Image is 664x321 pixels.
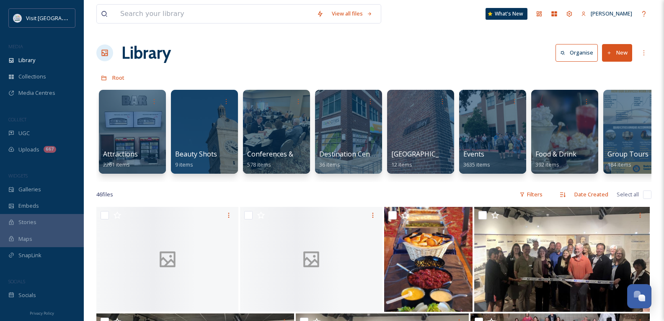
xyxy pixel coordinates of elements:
[18,89,55,97] span: Media Centres
[175,149,217,159] span: Beauty Shots
[103,161,130,168] span: 2261 items
[96,191,113,198] span: 46 file s
[319,161,340,168] span: 36 items
[607,149,648,159] span: Group Tours
[617,191,639,198] span: Select all
[247,149,334,159] span: Conferences & Tradeshows
[555,44,598,61] button: Organise
[18,251,41,259] span: SnapLink
[44,146,56,153] div: 667
[18,185,41,193] span: Galleries
[384,207,473,312] img: buffett.jpg
[328,5,377,22] a: View all files
[112,73,124,83] a: Root
[112,74,124,81] span: Root
[8,116,26,123] span: COLLECT
[8,278,25,284] span: SOCIALS
[577,5,636,22] a: [PERSON_NAME]
[555,44,602,61] a: Organise
[474,207,650,312] img: IMG_9983.jpeg
[535,149,576,159] span: Food & Drink
[570,186,612,203] div: Date Created
[175,150,217,168] a: Beauty Shots9 items
[602,44,632,61] button: New
[391,149,459,159] span: [GEOGRAPHIC_DATA]
[463,150,490,168] a: Events3635 items
[13,14,22,22] img: QCCVB_VISIT_vert_logo_4c_tagline_122019.svg
[121,40,171,65] a: Library
[515,186,547,203] div: Filters
[103,150,138,168] a: Attractions2261 items
[18,291,36,299] span: Socials
[18,235,32,243] span: Maps
[319,150,382,168] a: Destination Centers36 items
[627,284,651,308] button: Open Chat
[319,149,382,159] span: Destination Centers
[535,161,559,168] span: 392 items
[591,10,632,17] span: [PERSON_NAME]
[486,8,527,20] a: What's New
[18,129,30,137] span: UGC
[18,73,46,81] span: Collections
[18,146,39,154] span: Uploads
[463,161,490,168] span: 3635 items
[463,149,484,159] span: Events
[8,172,28,179] span: WIDGETS
[391,161,412,168] span: 12 items
[18,56,35,64] span: Library
[607,161,631,168] span: 184 items
[103,149,138,159] span: Attractions
[607,150,648,168] a: Group Tours184 items
[175,161,193,168] span: 9 items
[18,218,36,226] span: Stories
[26,14,91,22] span: Visit [GEOGRAPHIC_DATA]
[18,202,39,210] span: Embeds
[247,150,334,168] a: Conferences & Tradeshows578 items
[116,5,313,23] input: Search your library
[30,308,54,318] a: Privacy Policy
[391,150,459,168] a: [GEOGRAPHIC_DATA]12 items
[30,311,54,316] span: Privacy Policy
[8,43,23,50] span: MEDIA
[535,150,576,168] a: Food & Drink392 items
[247,161,271,168] span: 578 items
